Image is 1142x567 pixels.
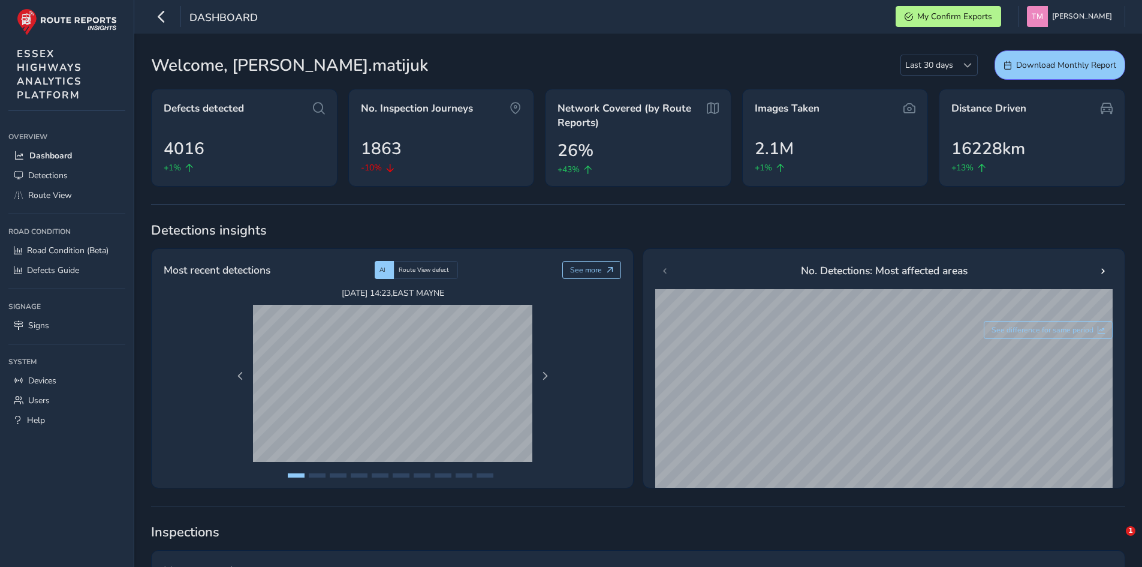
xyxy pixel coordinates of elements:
[372,473,388,478] button: Page 5
[399,266,449,274] span: Route View defect
[951,101,1026,116] span: Distance Driven
[1016,59,1116,71] span: Download Monthly Report
[27,265,79,276] span: Defects Guide
[375,261,394,279] div: AI
[901,55,957,75] span: Last 30 days
[379,266,385,274] span: AI
[351,473,367,478] button: Page 4
[151,221,1125,239] span: Detections insights
[435,473,451,478] button: Page 8
[164,161,181,174] span: +1%
[164,262,270,278] span: Most recent detections
[755,161,772,174] span: +1%
[8,241,125,260] a: Road Condition (Beta)
[8,260,125,280] a: Defects Guide
[28,375,56,386] span: Devices
[8,223,125,241] div: Road Condition
[1052,6,1112,27] span: [PERSON_NAME]
[456,473,472,478] button: Page 9
[8,410,125,430] a: Help
[164,101,244,116] span: Defects detected
[288,473,305,478] button: Page 1
[8,128,125,146] div: Overview
[896,6,1001,27] button: My Confirm Exports
[8,166,125,185] a: Detections
[558,138,593,163] span: 26%
[151,523,1125,541] span: Inspections
[995,50,1125,80] button: Download Monthly Report
[755,101,819,116] span: Images Taken
[755,136,794,161] span: 2.1M
[232,368,249,385] button: Previous Page
[28,170,68,181] span: Detections
[992,325,1093,335] span: See difference for same period
[151,53,428,78] span: Welcome, [PERSON_NAME].matijuk
[8,185,125,205] a: Route View
[414,473,430,478] button: Page 7
[253,287,532,299] span: [DATE] 14:23 , EAST MAYNE
[1101,526,1130,555] iframe: Intercom live chat
[27,415,45,426] span: Help
[8,298,125,316] div: Signage
[393,473,409,478] button: Page 6
[361,101,473,116] span: No. Inspection Journeys
[394,261,458,279] div: Route View defect
[1126,526,1135,536] span: 1
[562,261,622,279] button: See more
[28,395,50,406] span: Users
[801,263,968,278] span: No. Detections: Most affected areas
[8,353,125,371] div: System
[28,320,49,331] span: Signs
[537,368,553,385] button: Next Page
[17,8,117,35] img: rr logo
[189,10,258,27] span: Dashboard
[951,136,1025,161] span: 16228km
[917,11,992,22] span: My Confirm Exports
[17,47,82,102] span: ESSEX HIGHWAYS ANALYTICS PLATFORM
[27,245,109,256] span: Road Condition (Beta)
[1027,6,1116,27] button: [PERSON_NAME]
[8,146,125,166] a: Dashboard
[951,161,974,174] span: +13%
[558,101,703,130] span: Network Covered (by Route Reports)
[330,473,346,478] button: Page 3
[558,163,580,176] span: +43%
[1027,6,1048,27] img: diamond-layout
[361,161,382,174] span: -10%
[477,473,493,478] button: Page 10
[8,371,125,391] a: Devices
[309,473,326,478] button: Page 2
[164,136,204,161] span: 4016
[28,190,72,201] span: Route View
[570,265,602,275] span: See more
[361,136,402,161] span: 1863
[8,391,125,410] a: Users
[8,316,125,335] a: Signs
[29,150,72,161] span: Dashboard
[984,321,1113,339] button: See difference for same period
